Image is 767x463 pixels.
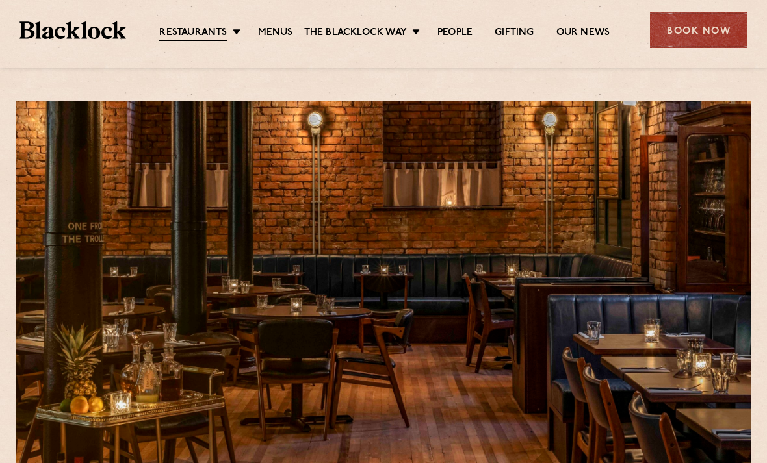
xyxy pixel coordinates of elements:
[495,27,534,40] a: Gifting
[556,27,610,40] a: Our News
[159,27,227,41] a: Restaurants
[304,27,407,40] a: The Blacklock Way
[437,27,473,40] a: People
[19,21,126,40] img: BL_Textured_Logo-footer-cropped.svg
[650,12,747,48] div: Book Now
[258,27,293,40] a: Menus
